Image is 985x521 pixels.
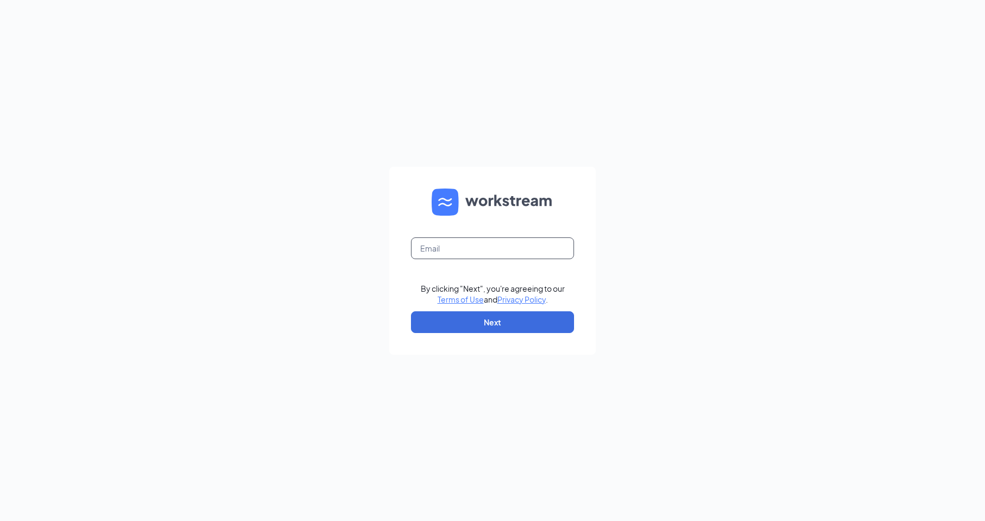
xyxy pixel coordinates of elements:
a: Privacy Policy [497,294,546,304]
a: Terms of Use [438,294,484,304]
img: WS logo and Workstream text [432,189,553,216]
div: By clicking "Next", you're agreeing to our and . [421,283,565,305]
input: Email [411,237,574,259]
button: Next [411,311,574,333]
